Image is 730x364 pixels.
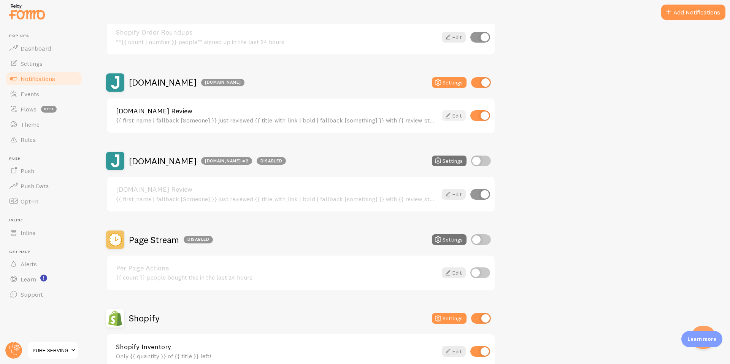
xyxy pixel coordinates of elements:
a: Learn [5,272,83,287]
iframe: Help Scout Beacon - Open [692,326,715,349]
a: Theme [5,117,83,132]
div: Learn more [681,331,722,347]
h2: Shopify [129,312,160,324]
div: {{ first_name | fallback [Someone] }} just reviewed {{ title_with_link | bold | fallback [somethi... [116,196,437,202]
span: Dashboard [21,45,51,52]
a: Edit [442,32,466,43]
span: beta [41,106,57,113]
span: Alerts [21,260,37,268]
a: Support [5,287,83,302]
a: Notifications [5,71,83,86]
p: Learn more [687,335,716,343]
span: Pop-ups [9,33,83,38]
a: Inline [5,225,83,240]
a: Events [5,86,83,102]
a: Edit [442,346,466,357]
span: Theme [21,121,40,128]
button: Settings [432,313,467,324]
img: fomo-relay-logo-orange.svg [8,2,46,21]
h2: [DOMAIN_NAME] [129,76,244,88]
span: Settings [21,60,43,67]
h2: Page Stream [129,234,213,246]
span: Opt-In [21,197,38,205]
div: [DOMAIN_NAME] [201,79,244,86]
svg: <p>Watch New Feature Tutorials!</p> [40,275,47,281]
button: Settings [432,77,467,88]
a: Edit [442,267,466,278]
span: Push Data [21,182,49,190]
a: Edit [442,110,466,121]
a: Push [5,163,83,178]
button: Settings [432,156,467,166]
a: Per Page Actions [116,265,437,272]
span: Push [9,156,83,161]
a: Edit [442,189,466,200]
a: Shopify Inventory [116,343,437,350]
a: [DOMAIN_NAME] Review [116,186,437,193]
div: Disabled [257,157,286,165]
a: Flows beta [5,102,83,117]
img: Judge.me [106,152,124,170]
a: Alerts [5,256,83,272]
img: Judge.me [106,73,124,92]
img: Page Stream [106,230,124,249]
div: Only {{ quantity }} of {{ title }} left! [116,353,437,359]
button: Settings [432,234,467,245]
span: Events [21,90,39,98]
a: [DOMAIN_NAME] Review [116,108,437,114]
span: Learn [21,275,36,283]
span: Inline [9,218,83,223]
a: Dashboard [5,41,83,56]
h2: [DOMAIN_NAME] [129,155,286,167]
span: Rules [21,136,36,143]
div: Disabled [184,236,213,243]
a: PURE SERVING [27,341,79,359]
a: Push Data [5,178,83,194]
a: Shopify Order Roundups [116,29,437,36]
div: {{ count }} people bought this in the last 24 hours [116,274,437,281]
span: Get Help [9,250,83,254]
span: PURE SERVING [33,346,69,355]
a: Rules [5,132,83,147]
div: {{ first_name | fallback [Someone] }} just reviewed {{ title_with_link | bold | fallback [somethi... [116,117,437,124]
a: Opt-In [5,194,83,209]
span: Flows [21,105,36,113]
img: Shopify [106,309,124,327]
span: Inline [21,229,35,237]
div: [DOMAIN_NAME] #2 [201,157,252,165]
span: Push [21,167,34,175]
span: Support [21,291,43,298]
a: Settings [5,56,83,71]
div: **{{ count | number }} people** signed up in the last 24 hours [116,38,437,45]
span: Notifications [21,75,55,83]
